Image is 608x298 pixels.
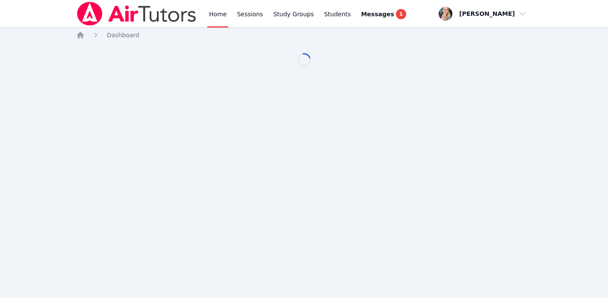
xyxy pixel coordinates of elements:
[107,32,139,39] span: Dashboard
[107,31,139,39] a: Dashboard
[361,10,394,18] span: Messages
[76,31,532,39] nav: Breadcrumb
[76,2,197,26] img: Air Tutors
[396,9,406,19] span: 1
